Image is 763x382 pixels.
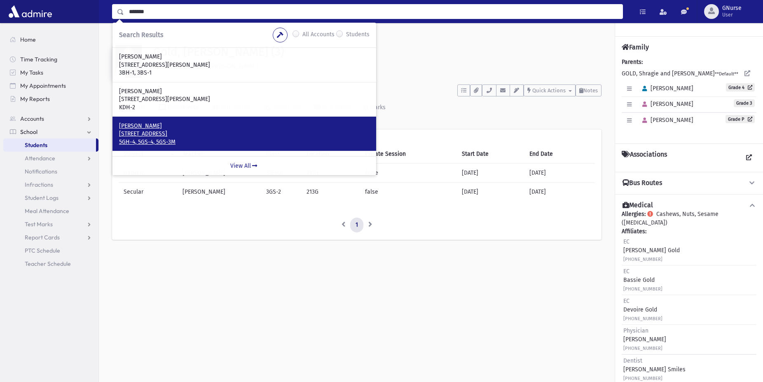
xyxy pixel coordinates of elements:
[119,87,370,96] p: [PERSON_NAME]
[623,238,630,245] span: EC
[457,145,524,164] th: Start Date
[457,164,524,183] td: [DATE]
[3,66,98,79] a: My Tasks
[532,87,566,94] span: Quick Actions
[112,96,152,120] a: Activity
[25,247,60,254] span: PTC Schedule
[119,87,370,112] a: [PERSON_NAME] [STREET_ADDRESS][PERSON_NAME] KDH-2
[119,69,370,77] p: 3BH-1, 3BS-1
[25,207,69,215] span: Meal Attendance
[25,141,47,149] span: Students
[119,183,178,202] td: Secular
[368,104,386,111] div: Marks
[3,191,98,204] a: Student Logs
[119,122,370,130] p: [PERSON_NAME]
[623,298,630,305] span: EC
[622,211,646,218] b: Allergies:
[119,130,370,138] p: [STREET_ADDRESS]
[360,183,457,202] td: false
[25,220,53,228] span: Test Marks
[20,69,43,76] span: My Tasks
[524,183,595,202] td: [DATE]
[3,92,98,105] a: My Reports
[25,194,59,202] span: Student Logs
[722,5,742,12] span: GNurse
[3,79,98,92] a: My Appointments
[734,99,755,107] span: Grade 3
[623,376,662,381] small: [PHONE_NUMBER]
[3,33,98,46] a: Home
[25,181,53,188] span: Infractions
[20,128,37,136] span: School
[3,257,98,270] a: Teacher Schedule
[623,357,642,364] span: Dentist
[112,33,142,45] nav: breadcrumb
[622,58,756,137] div: GOLD, Shragie and [PERSON_NAME]
[302,30,335,40] label: All Accounts
[360,164,457,183] td: false
[639,101,693,108] span: [PERSON_NAME]
[623,201,653,210] h4: Medical
[3,112,98,125] a: Accounts
[576,84,602,96] button: Notes
[3,125,98,138] a: School
[623,327,648,334] span: Physician
[622,201,756,210] button: Medical
[119,31,163,39] span: Search Results
[20,56,57,63] span: Time Tracking
[25,168,57,175] span: Notifications
[112,156,376,175] a: View All
[622,150,667,165] h4: Associations
[3,152,98,165] a: Attendance
[3,244,98,257] a: PTC Schedule
[20,36,36,43] span: Home
[153,45,602,59] h1: Gold, [PERSON_NAME] (3)
[20,82,66,89] span: My Appointments
[623,286,662,292] small: [PHONE_NUMBER]
[726,115,755,123] a: Grade P
[153,62,602,70] h6: [STREET_ADDRESS][PERSON_NAME]
[3,138,96,152] a: Students
[623,257,662,262] small: [PHONE_NUMBER]
[623,326,666,352] div: [PERSON_NAME]
[3,165,98,178] a: Notifications
[119,53,370,61] p: [PERSON_NAME]
[119,95,370,103] p: [STREET_ADDRESS][PERSON_NAME]
[124,4,623,19] input: Search
[639,85,693,92] span: [PERSON_NAME]
[20,115,44,122] span: Accounts
[583,87,598,94] span: Notes
[524,164,595,183] td: [DATE]
[722,12,742,18] span: User
[302,183,360,202] td: 213G
[524,84,576,96] button: Quick Actions
[25,260,71,267] span: Teacher Schedule
[623,237,680,263] div: [PERSON_NAME] Gold
[20,95,50,103] span: My Reports
[112,34,142,41] a: Students
[350,218,363,232] a: 1
[623,179,662,187] h4: Bus Routes
[112,45,145,78] img: 9kAAAAAAAAAAAAAAAAAAAAAAAAAAAAAAAAAAAAAAAAAAAAAAAAAAAAAAAAAAAAAAAAAAAAAAAAAAAAAAAAAAAAAAAAAAAAAAA...
[623,346,662,351] small: [PHONE_NUMBER]
[3,231,98,244] a: Report Cards
[119,103,370,112] p: KDH-2
[261,183,302,202] td: 3GS-2
[360,145,457,164] th: Private Session
[726,83,755,91] a: Grade 4
[119,122,370,146] a: [PERSON_NAME] [STREET_ADDRESS] 5GH-4, 5GS-4, 5GS-3M
[623,316,662,321] small: [PHONE_NUMBER]
[639,117,693,124] span: [PERSON_NAME]
[622,228,646,235] b: Affiliates:
[7,3,54,20] img: AdmirePro
[623,268,630,275] span: EC
[623,297,662,323] div: Devoire Gold
[119,53,370,77] a: [PERSON_NAME] [STREET_ADDRESS][PERSON_NAME] 3BH-1, 3BS-1
[119,61,370,69] p: [STREET_ADDRESS][PERSON_NAME]
[457,183,524,202] td: [DATE]
[25,155,55,162] span: Attendance
[178,183,261,202] td: [PERSON_NAME]
[3,204,98,218] a: Meal Attendance
[3,218,98,231] a: Test Marks
[3,53,98,66] a: Time Tracking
